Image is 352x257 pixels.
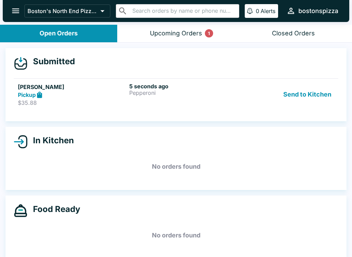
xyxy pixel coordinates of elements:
h5: [PERSON_NAME] [18,83,126,91]
h6: 5 seconds ago [129,83,238,90]
h5: No orders found [14,223,338,248]
h4: Food Ready [27,204,80,214]
strong: Pickup [18,91,36,98]
p: 1 [208,30,210,37]
h5: No orders found [14,154,338,179]
a: [PERSON_NAME]Pickup$35.885 seconds agoPepperoniSend to Kitchen [14,78,338,111]
h4: Submitted [27,56,75,67]
p: $35.88 [18,99,126,106]
p: Pepperoni [129,90,238,96]
button: Send to Kitchen [280,83,334,107]
div: Upcoming Orders [150,30,202,37]
div: Open Orders [40,30,78,37]
div: bostonspizza [298,7,338,15]
button: open drawer [7,2,24,20]
h4: In Kitchen [27,135,74,146]
button: bostonspizza [284,3,341,18]
p: Boston's North End Pizza Bakery [27,8,98,14]
button: Boston's North End Pizza Bakery [24,4,110,18]
div: Closed Orders [272,30,315,37]
p: 0 [256,8,259,14]
p: Alerts [261,8,275,14]
input: Search orders by name or phone number [130,6,236,16]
